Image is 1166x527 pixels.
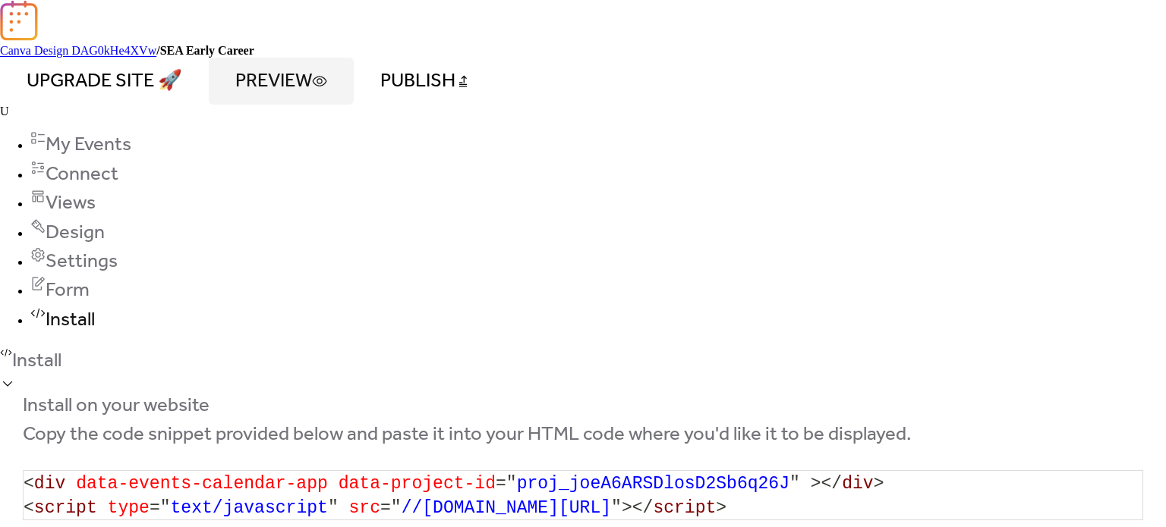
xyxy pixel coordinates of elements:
[349,498,380,518] span: src
[76,474,328,494] span: data-events-calendar-app
[506,474,517,494] span: "
[156,44,159,57] b: /
[842,474,873,494] span: div
[30,314,95,327] a: Install
[811,474,821,494] span: >
[24,474,34,494] span: <
[653,498,716,518] span: script
[23,421,912,450] span: Copy the code snippet provided below and paste it into your HTML code where you'd like it to be d...
[46,161,118,190] span: Connect
[235,67,312,96] span: Preview
[716,498,726,518] span: >
[380,498,391,518] span: =
[160,44,254,57] b: SEA Early Career
[27,67,182,96] span: Upgrade site 🚀
[46,190,96,218] span: Views
[30,256,118,268] a: Settings
[108,498,150,518] span: type
[12,347,61,376] span: Install
[46,248,118,277] span: Settings
[496,474,506,494] span: =
[30,139,131,152] a: My Events
[789,474,800,494] span: "
[30,197,96,210] a: Views
[622,498,632,518] span: >
[209,58,354,105] button: Preview
[517,474,789,494] span: proj_joeA6ARSDlosD2Sb6q26J
[611,498,622,518] span: "
[632,498,654,518] span: </
[328,498,339,518] span: "
[150,498,160,518] span: =
[46,277,90,306] span: Form
[821,474,843,494] span: </
[30,284,90,297] a: Form
[24,498,34,518] span: <
[874,474,884,494] span: >
[46,306,95,335] span: Install
[402,498,611,518] span: //[DOMAIN_NAME][URL]
[30,227,105,240] a: Design
[46,219,105,248] span: Design
[46,131,131,160] span: My Events
[339,474,496,494] span: data-project-id
[23,387,210,425] span: Install on your website
[34,498,97,518] span: script
[391,498,402,518] span: "
[30,168,118,181] a: Connect
[160,498,171,518] span: "
[171,498,328,518] span: text/javascript
[34,474,65,494] span: div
